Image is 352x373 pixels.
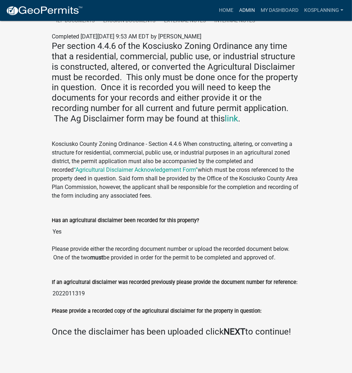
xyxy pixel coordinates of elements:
label: Has an agricultural disclaimer been recorded for this property? [52,218,200,223]
a: kosplanning [301,4,346,17]
h4: Per section 4.4.6 of the Kosciusko Zoning Ordinance any time that a residential, commercial, publ... [52,41,300,124]
p: Kosciusko County Zoning Ordinance - Section 4.4.6 When constructing, altering, or converting a st... [52,140,300,200]
a: Admin [236,4,258,17]
a: link [225,114,238,124]
a: External Notes [160,10,210,33]
label: If an agricultural disclaimer was recorded previously please provide the document number for refe... [52,280,298,285]
label: Please provide a recorded copy of the agricultural disclaimer for the property in question: [52,309,262,314]
a: ILP Documents [52,10,99,33]
span: Completed [DATE][DATE] 9:53 AM EDT by [PERSON_NAME] [52,33,202,40]
a: Internal Notes [210,10,260,33]
a: “Agricultural Disclaimer Acknowledgement Form” [74,166,198,173]
strong: NEXT [224,327,246,337]
p: Please provide either the recording document number or upload the recorded document below. One of... [52,245,300,262]
a: Home [216,4,236,17]
strong: must [91,254,104,261]
a: My Dashboard [258,4,301,17]
h4: Once the disclaimer has been uploaded click to continue! [52,327,300,337]
a: Erosion Documents [99,10,160,33]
